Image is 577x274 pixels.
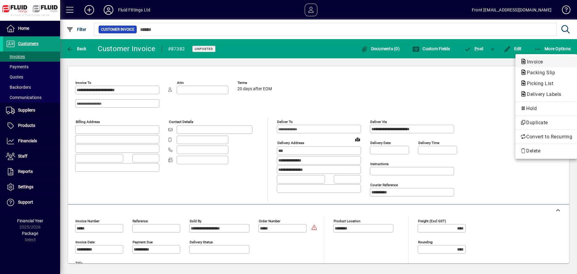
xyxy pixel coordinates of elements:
[520,105,572,112] span: Hold
[520,133,572,140] span: Convert to Recurring
[520,59,546,65] span: Invoice
[520,70,558,75] span: Packing Slip
[520,147,572,155] span: Delete
[520,91,564,97] span: Delivery Labels
[520,81,556,86] span: Picking List
[520,119,572,126] span: Duplicate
